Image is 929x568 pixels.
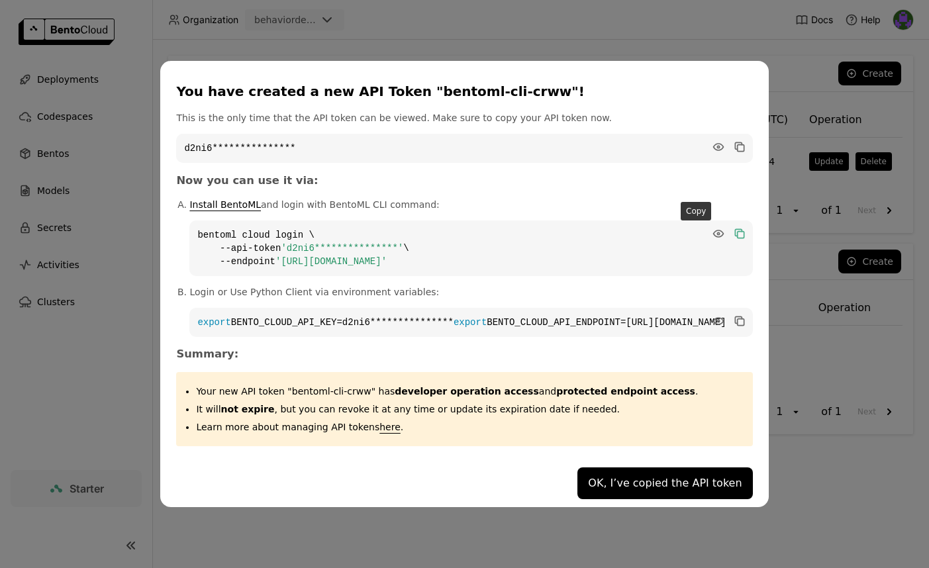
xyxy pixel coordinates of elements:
[577,467,752,499] button: OK, I’ve copied the API token
[196,420,742,434] p: Learn more about managing API tokens .
[379,422,401,432] a: here
[189,199,261,210] a: Install BentoML
[196,385,742,398] p: Your new API token "bentoml-cli-crww" has .
[556,386,695,397] strong: protected endpoint access
[197,317,230,328] span: export
[221,404,275,414] strong: not expire
[275,256,387,267] span: '[URL][DOMAIN_NAME]'
[160,61,768,507] div: dialog
[176,111,752,124] p: This is the only time that the API token can be viewed. Make sure to copy your API token now.
[189,285,752,299] p: Login or Use Python Client via environment variables:
[681,202,711,220] div: Copy
[189,198,752,211] p: and login with BentoML CLI command:
[454,317,487,328] span: export
[196,402,742,416] p: It will , but you can revoke it at any time or update its expiration date if needed.
[176,174,752,187] h3: Now you can use it via:
[189,220,752,276] code: bentoml cloud login \ --api-token \ --endpoint
[395,386,695,397] span: and
[176,348,752,361] h3: Summary:
[189,308,752,337] code: BENTO_CLOUD_API_KEY=d2ni6*************** BENTO_CLOUD_API_ENDPOINT=[URL][DOMAIN_NAME]
[176,82,747,101] div: You have created a new API Token "bentoml-cli-crww"!
[395,386,539,397] strong: developer operation access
